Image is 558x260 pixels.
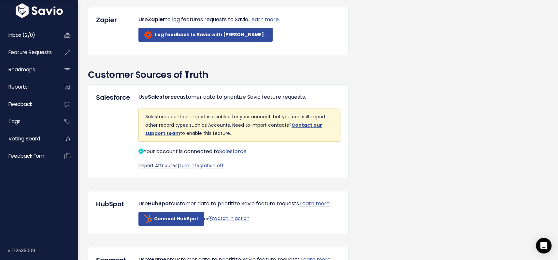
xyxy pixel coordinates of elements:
[8,242,78,259] div: v.172e35009
[2,45,54,60] a: Feature Requests
[138,162,340,170] p: |
[138,212,204,226] a: Connect HubSpot
[145,122,322,137] a: Contact our support team
[144,215,152,223] img: hubspot-sprocket-web-color.a5df7d919a38.png
[2,131,54,146] a: Voting Board
[138,93,340,102] p: Use customer data to prioritize Savio feature requests.
[2,149,54,164] a: Feedback form
[208,215,250,222] a: Watch in action
[138,108,340,142] div: Salesforce contact import is disabled for your account, but you can still import other record typ...
[300,200,330,207] a: Learn more
[138,212,340,226] p: or
[179,162,224,169] a: Turn integration off
[2,114,54,129] a: Tags
[14,3,64,18] img: logo-white.9d6f32f41409.svg
[148,200,171,207] span: HubSpot
[96,199,129,209] h5: HubSpot
[8,152,46,159] span: Feedback form
[138,147,340,156] p: Your account is connected to .
[2,79,54,94] a: Reports
[8,118,21,125] span: Tags
[2,28,54,43] a: Inbox (2/0)
[154,215,198,222] b: Connect HubSpot
[148,16,165,23] span: Zapier
[155,31,267,37] b: Log feedback to Savio with [PERSON_NAME] ↓
[219,148,247,155] a: Salesforce
[8,135,40,142] span: Voting Board
[88,68,548,82] h3: Customer Sources of Truth
[8,101,32,108] span: Feedback
[138,28,273,42] a: Log feedback to Savio with [PERSON_NAME] ↓
[536,238,551,253] div: Open Intercom Messenger
[148,93,177,101] span: Salesforce
[138,162,178,169] a: Import Attributes
[249,16,280,23] a: Learn more.
[8,83,28,90] span: Reports
[138,199,340,209] p: Use customer data to prioritize Savio feature requests. .
[8,49,52,56] span: Feature Requests
[2,62,54,77] a: Roadmaps
[96,93,129,102] h5: Salesforce
[144,31,152,39] img: zapier-logomark.4c254df5a20f.png
[96,15,129,25] h5: Zapier
[138,15,340,24] p: Use to log features requests to Savio.
[2,97,54,112] a: Feedback
[8,32,35,38] span: Inbox (2/0)
[8,66,35,73] span: Roadmaps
